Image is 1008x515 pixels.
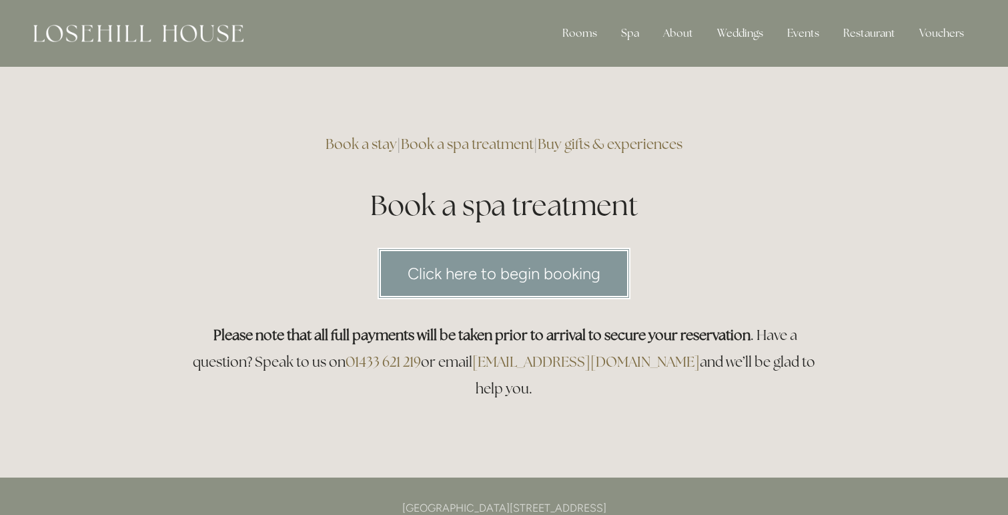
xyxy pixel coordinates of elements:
div: Weddings [706,20,774,47]
a: Book a spa treatment [401,135,534,153]
a: Book a stay [326,135,397,153]
img: Losehill House [33,25,243,42]
a: Buy gifts & experiences [538,135,682,153]
div: About [652,20,704,47]
h3: . Have a question? Speak to us on or email and we’ll be glad to help you. [185,322,823,402]
div: Events [777,20,830,47]
a: Vouchers [909,20,975,47]
h1: Book a spa treatment [185,186,823,225]
a: [EMAIL_ADDRESS][DOMAIN_NAME] [472,353,700,371]
div: Rooms [552,20,608,47]
a: 01433 621 219 [346,353,421,371]
div: Spa [610,20,650,47]
div: Restaurant [833,20,906,47]
strong: Please note that all full payments will be taken prior to arrival to secure your reservation [213,326,750,344]
a: Click here to begin booking [378,248,630,299]
h3: | | [185,131,823,158]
